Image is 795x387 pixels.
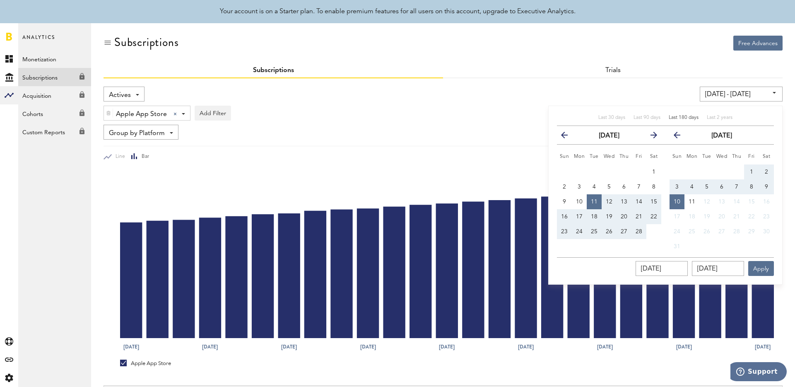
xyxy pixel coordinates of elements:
[605,67,621,74] span: Trials
[636,261,688,276] input: __/__/____
[711,133,732,139] strong: [DATE]
[599,133,619,139] strong: [DATE]
[744,179,759,194] button: 8
[123,343,139,351] text: [DATE]
[744,224,759,239] button: 29
[138,153,149,160] span: Bar
[557,209,572,224] button: 16
[631,209,646,224] button: 21
[703,214,710,220] span: 19
[674,199,680,205] span: 10
[18,104,91,123] a: Cohorts
[646,209,661,224] button: 22
[173,112,177,116] div: Clear
[702,154,711,159] small: Tuesday
[606,229,612,235] span: 26
[703,229,710,235] span: 26
[439,343,455,351] text: [DATE]
[765,184,768,190] span: 9
[646,194,661,209] button: 15
[636,154,642,159] small: Friday
[718,214,725,220] span: 20
[597,343,613,351] text: [DATE]
[116,107,167,121] span: Apple App Store
[606,199,612,205] span: 12
[732,154,742,159] small: Thursday
[634,115,660,120] span: Last 90 days
[606,214,612,220] span: 19
[106,110,111,116] img: trash_awesome_blue.svg
[202,343,218,351] text: [DATE]
[748,199,755,205] span: 15
[360,343,376,351] text: [DATE]
[574,154,585,159] small: Monday
[674,229,680,235] span: 24
[699,179,714,194] button: 5
[705,184,708,190] span: 5
[607,184,611,190] span: 5
[587,179,602,194] button: 4
[557,179,572,194] button: 2
[687,154,698,159] small: Monday
[720,184,723,190] span: 6
[748,214,755,220] span: 22
[748,154,755,159] small: Friday
[631,224,646,239] button: 28
[591,199,597,205] span: 11
[759,209,774,224] button: 23
[617,179,631,194] button: 6
[714,209,729,224] button: 20
[763,154,771,159] small: Saturday
[684,194,699,209] button: 11
[572,194,587,209] button: 10
[617,209,631,224] button: 20
[561,214,568,220] span: 16
[763,199,770,205] span: 16
[195,106,231,121] button: Add Filter
[636,199,642,205] span: 14
[646,179,661,194] button: 8
[750,184,753,190] span: 8
[572,179,587,194] button: 3
[730,362,787,383] iframe: Opens a widget where you can find more information
[587,194,602,209] button: 11
[104,106,113,120] div: Delete
[714,194,729,209] button: 13
[729,209,744,224] button: 21
[557,194,572,209] button: 9
[18,123,91,141] a: Custom Reports
[576,199,583,205] span: 10
[604,154,615,159] small: Wednesday
[733,199,740,205] span: 14
[759,164,774,179] button: 2
[637,184,641,190] span: 7
[572,224,587,239] button: 24
[670,224,684,239] button: 24
[621,214,627,220] span: 20
[765,169,768,175] span: 2
[591,214,597,220] span: 18
[707,115,732,120] span: Last 2 years
[557,224,572,239] button: 23
[674,244,680,249] span: 31
[563,199,566,205] span: 9
[755,343,771,351] text: [DATE]
[735,184,738,190] span: 7
[602,179,617,194] button: 5
[650,154,658,159] small: Saturday
[689,229,695,235] span: 25
[576,229,583,235] span: 24
[684,209,699,224] button: 18
[636,214,642,220] span: 21
[674,214,680,220] span: 17
[602,209,617,224] button: 19
[598,115,625,120] span: Last 30 days
[763,229,770,235] span: 30
[587,224,602,239] button: 25
[22,32,55,50] span: Analytics
[729,179,744,194] button: 7
[593,184,596,190] span: 4
[690,184,694,190] span: 4
[676,343,692,351] text: [DATE]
